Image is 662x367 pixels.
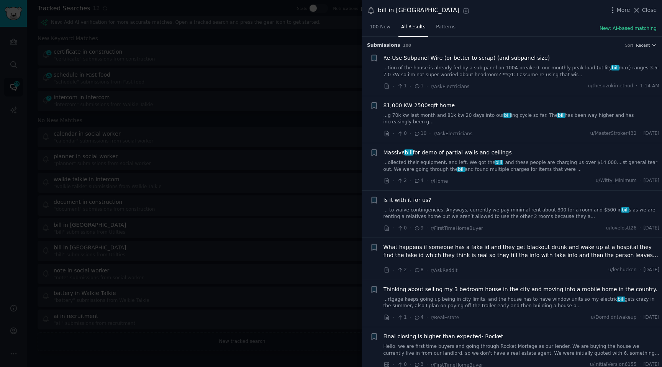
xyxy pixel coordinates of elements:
span: · [410,313,411,321]
span: u/thesuzukimethod [588,83,633,90]
a: Patterns [433,21,458,37]
a: Thinking about selling my 3 bedroom house in the city and moving into a mobile home in the country. [383,285,657,293]
span: u/MasterStroker432 [590,130,636,137]
span: r/RealEstate [431,315,459,320]
a: All Results [398,21,428,37]
span: · [639,267,641,274]
a: Final closing is higher than expected- Rocket [383,333,503,341]
span: · [426,177,428,185]
span: Patterns [436,24,455,31]
a: Is it with it for us? [383,196,431,204]
span: 1:14 AM [640,83,659,90]
span: [DATE] [644,225,659,232]
a: Massivebillfor demo of partial walls and ceilings [383,149,512,157]
span: All Results [401,24,425,31]
span: bill [404,149,413,156]
a: ...tion of the house is already fed by a sub panel on 100A breaker). our monthly peak load (utili... [383,65,660,78]
span: · [393,177,394,185]
span: · [639,314,641,321]
span: Submission s [367,42,400,49]
span: · [410,266,411,274]
span: · [639,177,641,184]
span: 2 [397,267,406,274]
div: bill in [GEOGRAPHIC_DATA] [378,6,459,15]
span: u/lechucken [608,267,637,274]
span: · [426,313,428,321]
span: 1 [397,314,406,321]
button: Recent [636,43,657,48]
div: Sort [625,43,634,48]
span: · [393,129,394,138]
span: 0 [397,130,406,137]
span: · [639,130,641,137]
a: ... to waive contingencies. Anyways, currently we pay minimal rent about 800 for a room and $500 ... [383,207,660,220]
span: Close [642,6,657,14]
span: · [410,224,411,232]
a: ...ollected their equipment, and left. We got thebill, and these people are charging us over $14,... [383,159,660,173]
span: · [429,129,431,138]
span: Recent [636,43,650,48]
span: · [393,82,394,90]
span: · [426,82,428,90]
span: 4 [414,314,423,321]
span: More [617,6,630,14]
a: Hello, we are first time buyers and going through Rocket Mortage as our lender. We are buying the... [383,343,660,357]
span: r/FirstTimeHomeBuyer [431,226,483,231]
span: [DATE] [644,267,659,274]
span: 1 [414,83,423,90]
span: [DATE] [644,314,659,321]
span: · [410,177,411,185]
span: 2 [397,177,406,184]
span: r/AskElectricians [434,131,472,136]
span: u/Domdidntwakeup [591,314,637,321]
span: · [426,224,428,232]
span: u/Witty_Minimum [596,177,637,184]
button: New: AI-based matching [600,25,657,32]
a: ...rtgage keeps going up being in city limits, and the house has to have window units so my elect... [383,296,660,310]
span: · [636,83,637,90]
button: Close [633,6,657,14]
span: bill [503,113,512,118]
span: · [410,82,411,90]
span: bill [621,207,629,213]
span: · [393,313,394,321]
span: r/Home [431,179,448,184]
a: What happens if someone has a fake id and they get blackout drunk and wake up at a hospital they ... [383,243,660,259]
span: 0 [397,225,406,232]
span: 100 [403,43,411,48]
span: · [639,225,641,232]
span: [DATE] [644,177,659,184]
a: Re-Use Subpanel Wire (or better to scrap) (and subpanel size) [383,54,550,62]
span: bill [557,113,565,118]
span: · [393,266,394,274]
span: r/AskElectricians [431,84,469,89]
a: 100 New [367,21,393,37]
span: bill [617,297,625,302]
span: 9 [414,225,423,232]
a: ...g 70k kw last month and 81k kw 20 days into ourbilling cycle so far. Thebillhas been way highe... [383,112,660,126]
span: 1 [397,83,406,90]
span: Massive for demo of partial walls and ceilings [383,149,512,157]
span: 4 [414,177,423,184]
span: u/lovelostt26 [606,225,637,232]
span: r/AskReddit [431,268,457,273]
span: bill [457,167,465,172]
span: 100 New [370,24,390,31]
span: · [426,266,428,274]
span: 8 [414,267,423,274]
span: bill [611,65,619,70]
span: bill [495,160,503,165]
span: [DATE] [644,130,659,137]
a: 81,000 KW 2500sqft home [383,102,455,110]
span: 10 [414,130,426,137]
button: More [609,6,630,14]
span: · [410,129,411,138]
span: · [393,224,394,232]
